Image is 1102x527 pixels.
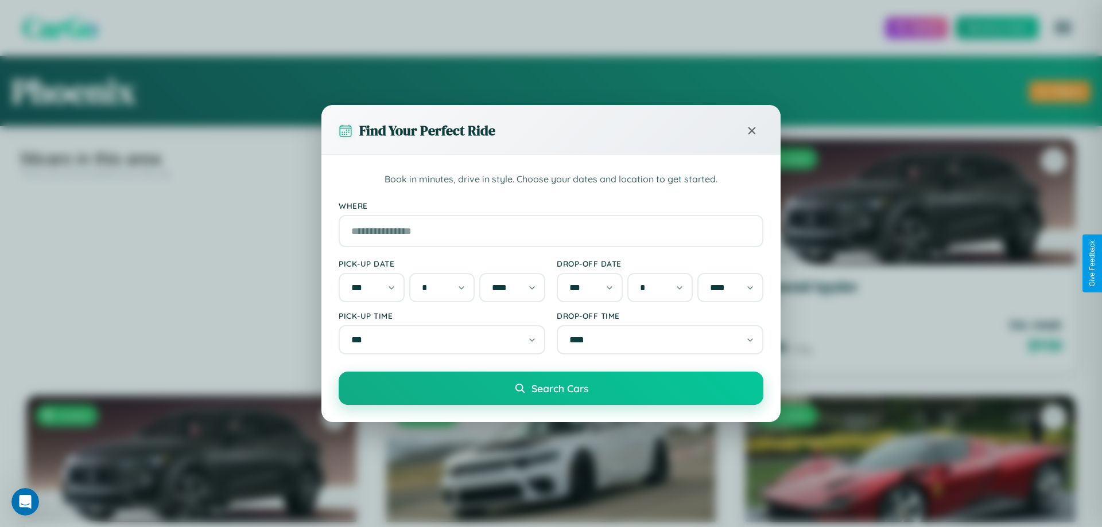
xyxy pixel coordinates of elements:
[531,382,588,395] span: Search Cars
[339,259,545,268] label: Pick-up Date
[359,121,495,140] h3: Find Your Perfect Ride
[557,259,763,268] label: Drop-off Date
[557,311,763,321] label: Drop-off Time
[339,372,763,405] button: Search Cars
[339,201,763,210] label: Where
[339,311,545,321] label: Pick-up Time
[339,172,763,187] p: Book in minutes, drive in style. Choose your dates and location to get started.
